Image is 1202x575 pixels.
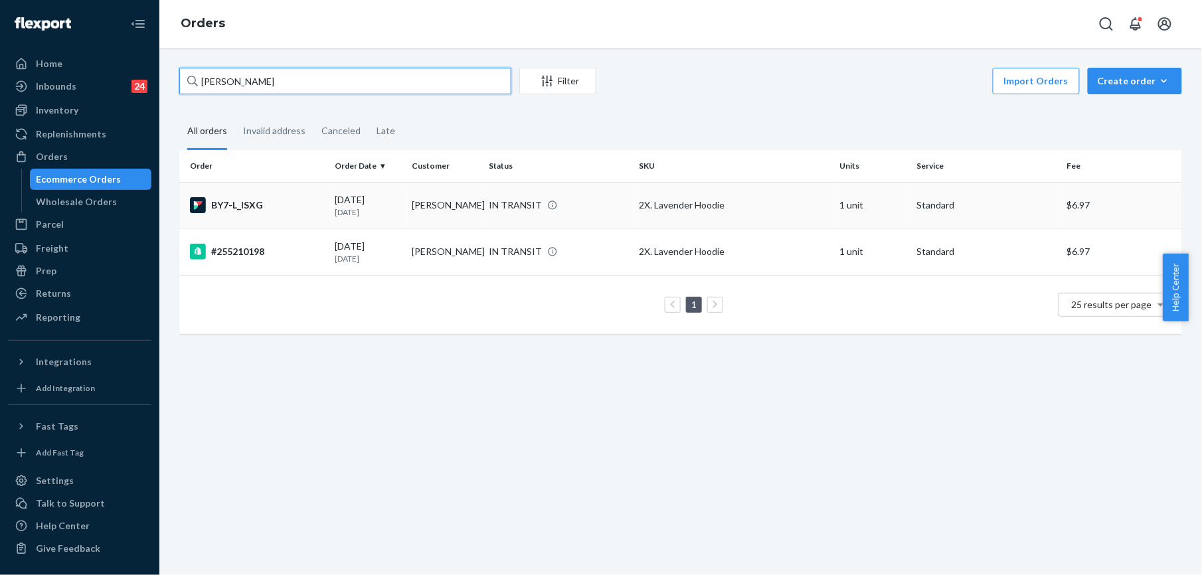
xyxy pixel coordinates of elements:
th: SKU [634,150,835,182]
div: 24 [131,80,147,93]
a: Inbounds24 [8,76,151,97]
div: Late [377,114,395,148]
div: Settings [36,474,74,487]
a: Replenishments [8,123,151,145]
div: Give Feedback [36,542,100,555]
div: Inventory [36,104,78,117]
span: 25 results per page [1072,299,1152,310]
th: Fee [1062,150,1182,182]
th: Service [911,150,1062,182]
td: 1 unit [835,182,912,228]
div: Wholesale Orders [37,195,118,208]
a: Reporting [8,307,151,328]
div: Create order [1098,74,1172,88]
div: Orders [36,150,68,163]
button: Open notifications [1122,11,1149,37]
div: [DATE] [335,240,402,264]
a: Prep [8,260,151,282]
div: IN TRANSIT [489,245,542,258]
div: Customer [412,160,478,171]
td: $6.97 [1062,228,1182,275]
div: Add Fast Tag [36,447,84,458]
a: Talk to Support [8,493,151,514]
button: Open Search Box [1093,11,1120,37]
div: [DATE] [335,193,402,218]
p: Standard [916,199,1057,212]
div: 2X. Lavender Hoodie [640,199,829,212]
div: Home [36,57,62,70]
button: Create order [1088,68,1182,94]
div: BY7-L_ISXG [190,197,325,213]
div: Ecommerce Orders [37,173,122,186]
a: Add Fast Tag [8,442,151,463]
div: Reporting [36,311,80,324]
div: Prep [36,264,56,278]
th: Order [179,150,330,182]
a: Returns [8,283,151,304]
div: Invalid address [243,114,305,148]
input: Search orders [179,68,511,94]
div: Talk to Support [36,497,105,510]
button: Import Orders [993,68,1080,94]
th: Order Date [330,150,407,182]
p: [DATE] [335,206,402,218]
a: Wholesale Orders [30,191,152,212]
button: Filter [519,68,596,94]
a: Freight [8,238,151,259]
a: Page 1 is your current page [689,299,699,310]
div: Replenishments [36,127,106,141]
div: Returns [36,287,71,300]
td: $6.97 [1062,182,1182,228]
button: Fast Tags [8,416,151,437]
p: [DATE] [335,253,402,264]
div: Integrations [36,355,92,369]
a: Orders [181,16,225,31]
button: Integrations [8,351,151,372]
th: Units [835,150,912,182]
td: [PERSON_NAME] [406,228,483,275]
div: Canceled [321,114,361,148]
div: IN TRANSIT [489,199,542,212]
a: Parcel [8,214,151,235]
button: Open account menu [1152,11,1178,37]
button: Help Center [1163,254,1189,321]
a: Inventory [8,100,151,121]
th: Status [483,150,634,182]
div: Parcel [36,218,64,231]
a: Home [8,53,151,74]
td: [PERSON_NAME] [406,182,483,228]
a: Orders [8,146,151,167]
p: Standard [916,245,1057,258]
div: All orders [187,114,227,150]
div: Filter [520,74,596,88]
div: Help Center [36,519,90,533]
div: Add Integration [36,382,95,394]
a: Add Integration [8,378,151,399]
a: Help Center [8,515,151,536]
div: Freight [36,242,68,255]
a: Ecommerce Orders [30,169,152,190]
img: Flexport logo [15,17,71,31]
button: Give Feedback [8,538,151,559]
ol: breadcrumbs [170,5,236,43]
a: Settings [8,470,151,491]
td: 1 unit [835,228,912,275]
div: #255210198 [190,244,325,260]
div: Fast Tags [36,420,78,433]
div: 2X. Lavender Hoodie [640,245,829,258]
div: Inbounds [36,80,76,93]
button: Close Navigation [125,11,151,37]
